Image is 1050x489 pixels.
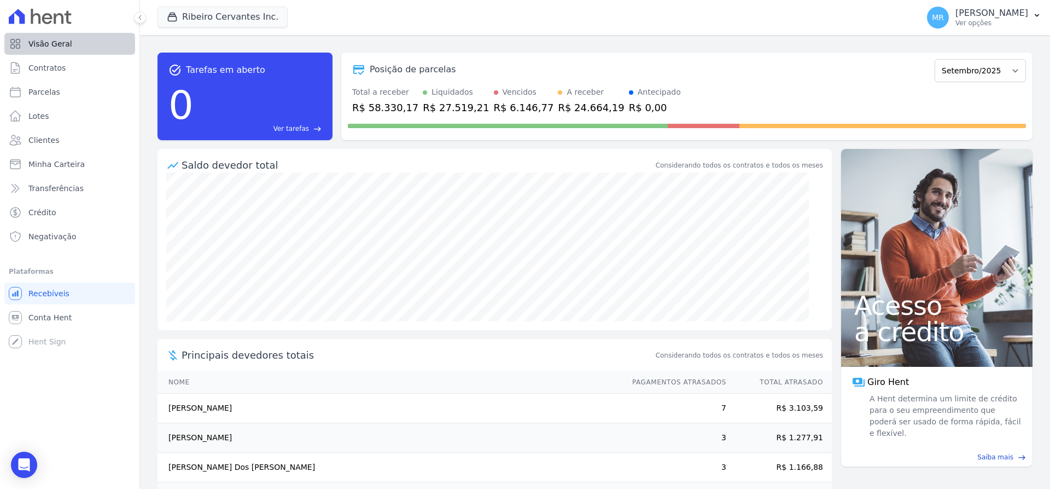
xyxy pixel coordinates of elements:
a: Saiba mais east [848,452,1026,462]
div: Posição de parcelas [370,63,456,76]
div: 0 [168,77,194,134]
div: R$ 24.664,19 [558,100,624,115]
a: Clientes [4,129,135,151]
span: task_alt [168,64,182,77]
span: Visão Geral [28,38,72,49]
td: 3 [622,453,727,482]
span: Tarefas em aberto [186,64,265,77]
a: Conta Hent [4,307,135,329]
span: Conta Hent [28,312,72,323]
div: Vencidos [503,87,536,98]
a: Transferências [4,177,135,199]
td: [PERSON_NAME] [157,423,622,453]
span: Contratos [28,62,66,73]
div: Liquidados [431,87,473,98]
span: Acesso [854,292,1019,319]
a: Recebíveis [4,283,135,304]
span: Giro Hent [867,376,909,389]
span: Considerando todos os contratos e todos os meses [656,350,823,360]
button: MR [PERSON_NAME] Ver opções [918,2,1050,33]
a: Contratos [4,57,135,79]
th: Pagamentos Atrasados [622,371,727,394]
div: R$ 6.146,77 [494,100,554,115]
span: Principais devedores totais [182,348,654,363]
span: MR [932,14,944,21]
button: Ribeiro Cervantes Inc. [157,7,288,27]
div: Open Intercom Messenger [11,452,37,478]
span: A Hent determina um limite de crédito para o seu empreendimento que poderá ser usado de forma ráp... [867,393,1022,439]
a: Visão Geral [4,33,135,55]
th: Nome [157,371,622,394]
a: Parcelas [4,81,135,103]
span: Saiba mais [977,452,1013,462]
span: a crédito [854,319,1019,345]
th: Total Atrasado [727,371,832,394]
span: Ver tarefas [273,124,309,134]
span: Transferências [28,183,84,194]
span: Minha Carteira [28,159,85,170]
td: R$ 3.103,59 [727,394,832,423]
td: [PERSON_NAME] [157,394,622,423]
a: Minha Carteira [4,153,135,175]
span: Crédito [28,207,56,218]
span: east [313,125,322,133]
div: Considerando todos os contratos e todos os meses [656,160,823,170]
a: Negativação [4,226,135,248]
span: Recebíveis [28,288,69,299]
span: Clientes [28,135,59,146]
span: east [1018,453,1026,462]
span: Parcelas [28,87,60,97]
div: A receber [567,87,604,98]
td: [PERSON_NAME] Dos [PERSON_NAME] [157,453,622,482]
span: Lotes [28,111,49,122]
td: R$ 1.166,88 [727,453,832,482]
div: R$ 27.519,21 [423,100,489,115]
p: [PERSON_NAME] [955,8,1028,19]
div: Antecipado [638,87,681,98]
td: R$ 1.277,91 [727,423,832,453]
p: Ver opções [955,19,1028,27]
td: 7 [622,394,727,423]
div: R$ 0,00 [629,100,681,115]
span: Negativação [28,231,77,242]
a: Crédito [4,202,135,223]
div: Plataformas [9,265,131,278]
div: R$ 58.330,17 [352,100,418,115]
div: Saldo devedor total [182,158,654,172]
a: Lotes [4,105,135,127]
td: 3 [622,423,727,453]
a: Ver tarefas east [198,124,322,134]
div: Total a receber [352,87,418,98]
